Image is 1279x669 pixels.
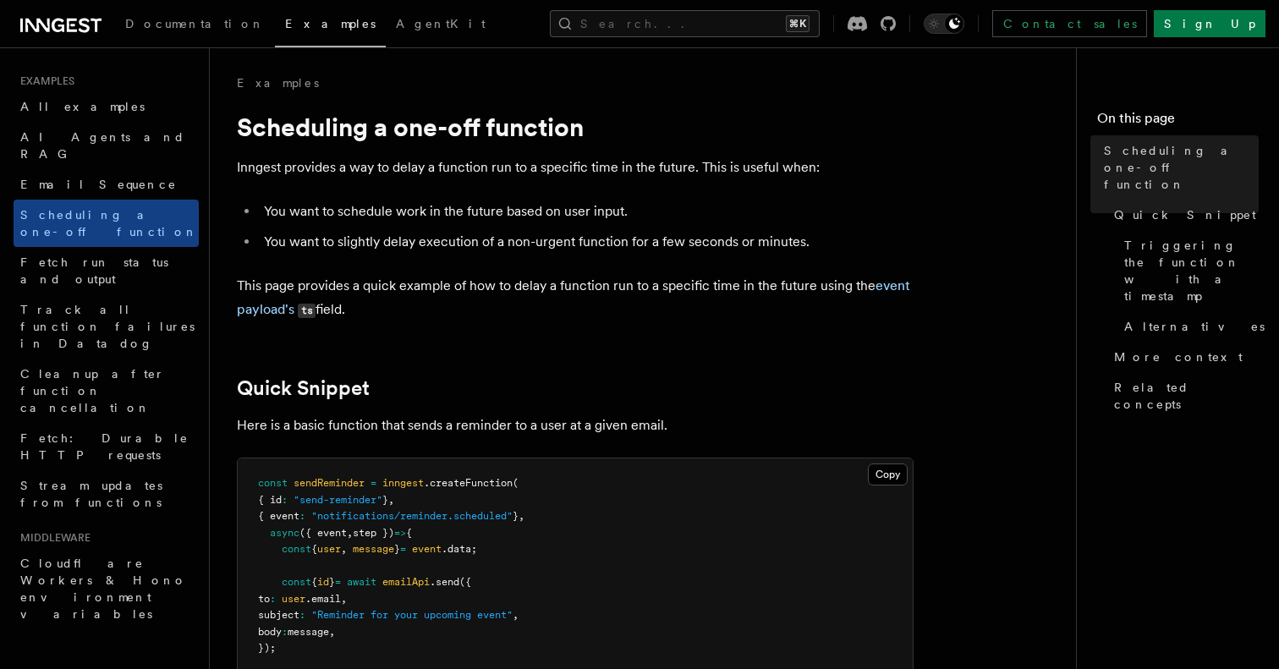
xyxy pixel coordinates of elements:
[430,576,459,588] span: .send
[258,494,282,506] span: { id
[1124,237,1259,304] span: Triggering the function with a timestamp
[317,576,329,588] span: id
[294,477,365,489] span: sendReminder
[14,359,199,423] a: Cleanup after function cancellation
[400,543,406,555] span: =
[20,178,177,191] span: Email Sequence
[237,74,319,91] a: Examples
[341,543,347,555] span: ,
[14,423,199,470] a: Fetch: Durable HTTP requests
[1107,200,1259,230] a: Quick Snippet
[992,10,1147,37] a: Contact sales
[305,593,341,605] span: .email
[270,527,299,539] span: async
[14,169,199,200] a: Email Sequence
[1117,311,1259,342] a: Alternatives
[424,477,513,489] span: .createFunction
[353,543,394,555] span: message
[459,576,471,588] span: ({
[396,17,486,30] span: AgentKit
[341,593,347,605] span: ,
[924,14,964,34] button: Toggle dark mode
[294,494,382,506] span: "send-reminder"
[1117,230,1259,311] a: Triggering the function with a timestamp
[394,543,400,555] span: }
[406,527,412,539] span: {
[299,510,305,522] span: :
[1097,135,1259,200] a: Scheduling a one-off function
[382,477,424,489] span: inngest
[237,414,914,437] p: Here is a basic function that sends a reminder to a user at a given email.
[382,494,388,506] span: }
[1114,206,1256,223] span: Quick Snippet
[1124,318,1265,335] span: Alternatives
[513,477,519,489] span: (
[311,510,513,522] span: "notifications/reminder.scheduled"
[1107,372,1259,419] a: Related concepts
[20,100,145,113] span: All examples
[513,510,519,522] span: }
[14,548,199,629] a: Cloudflare Workers & Hono environment variables
[20,367,165,414] span: Cleanup after function cancellation
[412,543,442,555] span: event
[317,543,341,555] span: user
[868,463,908,485] button: Copy
[282,626,288,638] span: :
[258,593,270,605] span: to
[258,642,276,654] span: });
[386,5,496,46] a: AgentKit
[14,247,199,294] a: Fetch run status and output
[329,576,335,588] span: }
[442,543,477,555] span: .data;
[1114,379,1259,413] span: Related concepts
[282,576,311,588] span: const
[259,230,914,254] li: You want to slightly delay execution of a non-urgent function for a few seconds or minutes.
[311,609,513,621] span: "Reminder for your upcoming event"
[394,527,406,539] span: =>
[1097,108,1259,135] h4: On this page
[20,557,187,621] span: Cloudflare Workers & Hono environment variables
[786,15,810,32] kbd: ⌘K
[237,274,914,322] p: This page provides a quick example of how to delay a function run to a specific time in the futur...
[388,494,394,506] span: ,
[237,156,914,179] p: Inngest provides a way to delay a function run to a specific time in the future. This is useful w...
[14,91,199,122] a: All examples
[519,510,524,522] span: ,
[115,5,275,46] a: Documentation
[237,112,914,142] h1: Scheduling a one-off function
[275,5,386,47] a: Examples
[1114,348,1243,365] span: More context
[1154,10,1265,37] a: Sign Up
[20,431,189,462] span: Fetch: Durable HTTP requests
[513,609,519,621] span: ,
[329,626,335,638] span: ,
[20,255,168,286] span: Fetch run status and output
[353,527,394,539] span: step })
[270,593,276,605] span: :
[14,74,74,88] span: Examples
[258,477,288,489] span: const
[335,576,341,588] span: =
[258,609,299,621] span: subject
[14,294,199,359] a: Track all function failures in Datadog
[14,470,199,518] a: Stream updates from functions
[347,527,353,539] span: ,
[299,527,347,539] span: ({ event
[282,593,305,605] span: user
[382,576,430,588] span: emailApi
[1104,142,1259,193] span: Scheduling a one-off function
[20,208,198,239] span: Scheduling a one-off function
[282,543,311,555] span: const
[371,477,376,489] span: =
[282,494,288,506] span: :
[311,543,317,555] span: {
[259,200,914,223] li: You want to schedule work in the future based on user input.
[14,122,199,169] a: AI Agents and RAG
[550,10,820,37] button: Search...⌘K
[258,510,299,522] span: { event
[14,200,199,247] a: Scheduling a one-off function
[237,376,370,400] a: Quick Snippet
[258,626,282,638] span: body
[347,576,376,588] span: await
[285,17,376,30] span: Examples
